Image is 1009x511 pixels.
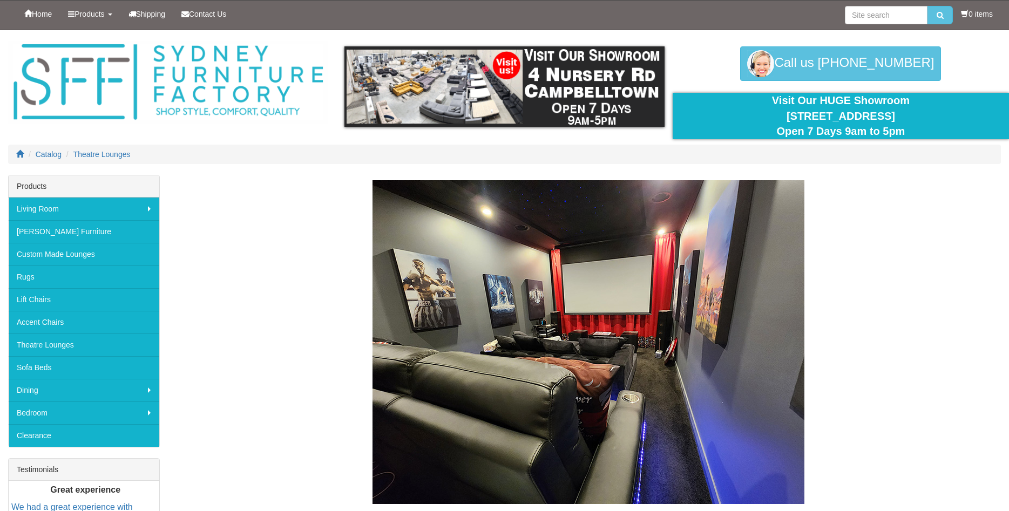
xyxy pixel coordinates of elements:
img: Theatre Lounges [373,180,804,504]
img: showroom.gif [344,46,665,127]
a: Custom Made Lounges [9,243,159,265]
input: Site search [845,6,927,24]
a: Lift Chairs [9,288,159,311]
a: Contact Us [173,1,234,28]
a: Theatre Lounges [73,150,131,159]
div: Visit Our HUGE Showroom [STREET_ADDRESS] Open 7 Days 9am to 5pm [681,93,1001,139]
a: Shipping [120,1,174,28]
b: Great experience [50,485,120,494]
a: Sofa Beds [9,356,159,379]
span: Shipping [136,10,166,18]
a: Accent Chairs [9,311,159,333]
span: Contact Us [189,10,226,18]
a: Products [60,1,120,28]
span: Products [75,10,104,18]
img: Sydney Furniture Factory [8,41,328,124]
a: Bedroom [9,401,159,424]
div: Testimonials [9,459,159,481]
a: Theatre Lounges [9,333,159,356]
a: Clearance [9,424,159,447]
span: Home [32,10,52,18]
a: [PERSON_NAME] Furniture [9,220,159,243]
a: Rugs [9,265,159,288]
a: Dining [9,379,159,401]
li: 0 items [961,9,993,19]
a: Catalog [36,150,62,159]
a: Living Room [9,197,159,220]
a: Home [16,1,60,28]
div: Products [9,175,159,197]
